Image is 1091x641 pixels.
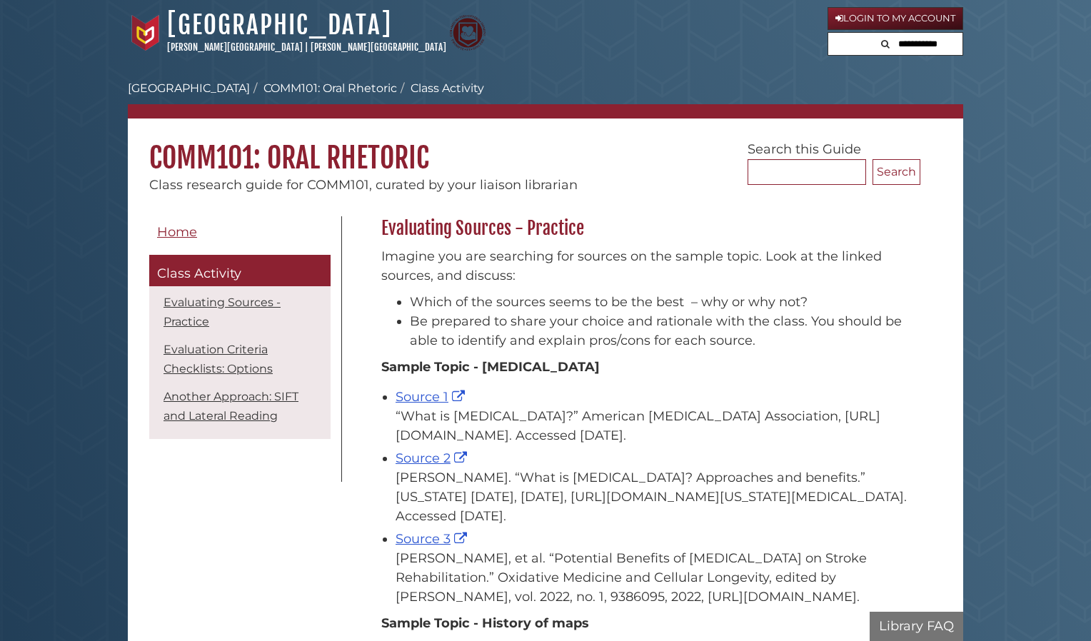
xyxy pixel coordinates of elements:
[396,389,468,405] a: Source 1
[149,216,331,446] div: Guide Pages
[870,612,963,641] button: Library FAQ
[157,266,241,281] span: Class Activity
[167,9,392,41] a: [GEOGRAPHIC_DATA]
[164,343,273,375] a: Evaluation Criteria Checklists: Options
[149,216,331,248] a: Home
[374,217,920,240] h2: Evaluating Sources - Practice
[128,80,963,118] nav: breadcrumb
[305,41,308,53] span: |
[828,7,963,30] a: Login to My Account
[164,390,298,423] a: Another Approach: SIFT and Lateral Reading
[396,549,913,607] div: [PERSON_NAME], et al. “Potential Benefits of [MEDICAL_DATA] on Stroke Rehabilitation.” Oxidative ...
[381,615,589,631] strong: Sample Topic - History of maps
[164,296,281,328] a: Evaluating Sources - Practice
[128,118,963,176] h1: COMM101: Oral Rhetoric
[877,33,894,52] button: Search
[397,80,484,97] li: Class Activity
[263,81,397,95] a: COMM101: Oral Rhetoric
[396,407,913,445] div: “What is [MEDICAL_DATA]?” American [MEDICAL_DATA] Association, [URL][DOMAIN_NAME]. Accessed [DATE].
[410,312,913,350] li: Be prepared to share your choice and rationale with the class. You should be able to identify and...
[167,41,303,53] a: [PERSON_NAME][GEOGRAPHIC_DATA]
[128,15,164,51] img: Calvin University
[396,531,471,547] a: Source 3
[149,255,331,286] a: Class Activity
[149,177,578,193] span: Class research guide for COMM101, curated by your liaison librarian
[157,224,197,240] span: Home
[396,468,913,526] div: [PERSON_NAME]. “What is [MEDICAL_DATA]? Approaches and benefits.” [US_STATE] [DATE], [DATE], [URL...
[881,39,890,49] i: Search
[450,15,486,51] img: Calvin Theological Seminary
[128,81,250,95] a: [GEOGRAPHIC_DATA]
[381,247,913,286] p: Imagine you are searching for sources on the sample topic. Look at the linked sources, and discuss:
[381,359,600,375] strong: Sample Topic - [MEDICAL_DATA]
[396,450,471,466] a: Source 2
[410,293,913,312] li: Which of the sources seems to be the best – why or why not?
[873,159,920,185] button: Search
[311,41,446,53] a: [PERSON_NAME][GEOGRAPHIC_DATA]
